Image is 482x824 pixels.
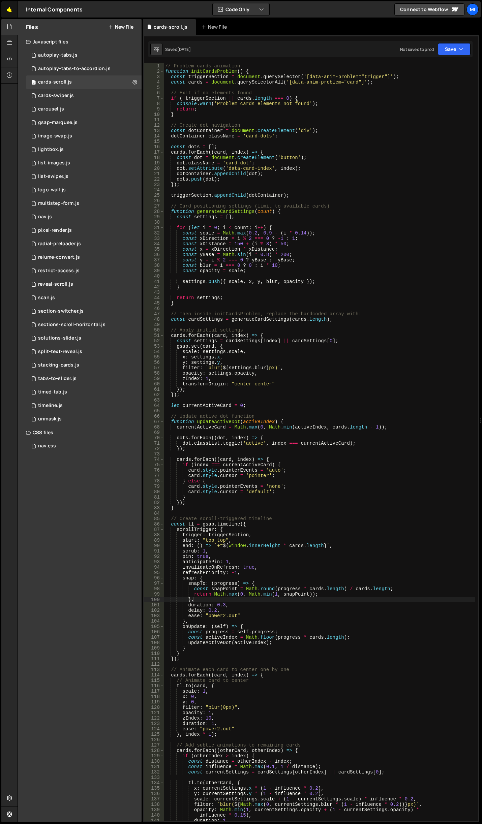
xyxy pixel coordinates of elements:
[144,451,164,457] div: 73
[144,387,164,392] div: 61
[144,478,164,484] div: 78
[26,62,142,75] div: 15229/44635.js
[144,322,164,327] div: 49
[144,398,164,403] div: 63
[38,160,70,166] div: list-images.js
[144,565,164,570] div: 94
[38,322,106,328] div: sections-scroll-horizontal.js
[144,150,164,155] div: 17
[144,742,164,748] div: 127
[144,807,164,813] div: 139
[144,791,164,796] div: 136
[26,102,142,116] div: 15229/44459.js
[144,764,164,769] div: 131
[144,284,164,290] div: 42
[144,257,164,263] div: 37
[144,74,164,80] div: 3
[144,365,164,371] div: 57
[38,200,79,207] div: multistep-form.js
[144,775,164,780] div: 133
[144,241,164,247] div: 34
[400,46,434,52] div: Not saved to prod
[144,327,164,333] div: 50
[38,227,72,233] div: pixel-render.js
[26,372,142,385] div: 15229/43765.js
[144,759,164,764] div: 130
[144,516,164,521] div: 85
[38,214,52,220] div: nav.js
[144,166,164,171] div: 20
[144,117,164,123] div: 11
[144,133,164,139] div: 14
[144,371,164,376] div: 58
[144,317,164,322] div: 48
[144,225,164,230] div: 31
[144,672,164,678] div: 114
[144,629,164,635] div: 106
[144,699,164,705] div: 119
[38,241,81,247] div: radial-preloader.js
[144,645,164,651] div: 109
[144,279,164,284] div: 41
[144,559,164,565] div: 93
[144,500,164,505] div: 82
[38,295,55,301] div: scan.js
[144,635,164,640] div: 107
[144,462,164,468] div: 75
[38,268,80,274] div: restrict-access.js
[26,183,142,197] div: 15229/43870.js
[26,264,142,278] div: 15229/44949.js
[144,414,164,419] div: 66
[144,177,164,182] div: 22
[144,446,164,451] div: 72
[466,3,479,15] a: Mi
[144,247,164,252] div: 35
[144,96,164,101] div: 7
[394,3,464,15] a: Connect to Webflow
[144,338,164,344] div: 52
[144,268,164,274] div: 39
[144,554,164,559] div: 92
[144,274,164,279] div: 40
[144,123,164,128] div: 12
[144,689,164,694] div: 117
[26,412,142,426] div: 15229/44592.js
[26,23,38,31] h2: Files
[144,818,164,823] div: 141
[144,144,164,150] div: 16
[144,548,164,554] div: 91
[26,251,142,264] div: 15229/46034.js
[144,106,164,112] div: 9
[144,716,164,721] div: 122
[38,389,67,395] div: timed-tab.js
[144,678,164,683] div: 115
[144,90,164,96] div: 6
[38,79,72,85] div: cards-scroll.js
[144,592,164,597] div: 99
[144,505,164,511] div: 83
[144,575,164,581] div: 96
[144,586,164,592] div: 98
[26,143,142,156] div: 15229/44861.js
[144,69,164,74] div: 2
[144,441,164,446] div: 71
[144,344,164,349] div: 53
[144,753,164,759] div: 129
[144,193,164,198] div: 25
[144,705,164,710] div: 120
[26,129,142,143] div: 15229/45755.js
[26,89,142,102] div: 15229/43817.js
[38,173,68,180] div: list-swiper.js
[144,796,164,802] div: 137
[38,335,81,341] div: solutions-slider.js
[144,295,164,300] div: 44
[144,726,164,732] div: 124
[38,443,56,449] div: nav.css
[26,439,142,453] div: 15229/42881.css
[438,43,471,55] button: Save
[144,306,164,311] div: 46
[144,538,164,543] div: 89
[144,408,164,414] div: 65
[144,435,164,441] div: 70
